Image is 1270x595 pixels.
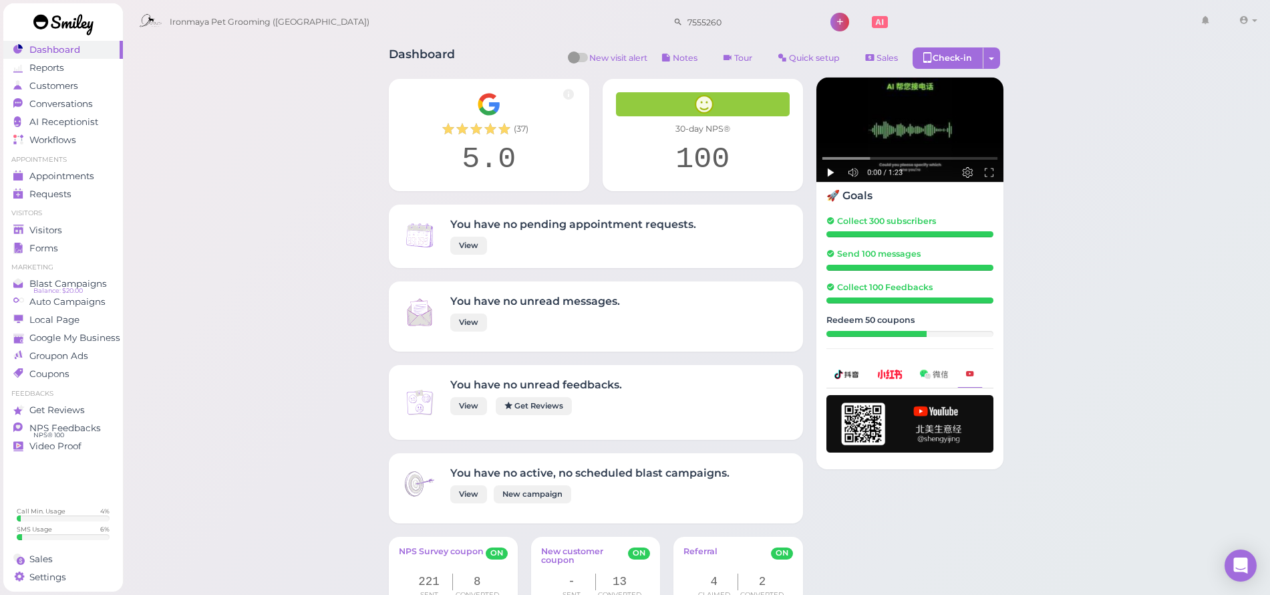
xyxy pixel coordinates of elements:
a: Customers [3,77,123,95]
div: Open Intercom Messenger [1225,550,1257,582]
a: View [450,485,487,503]
span: Video Proof [29,441,82,452]
span: ON [486,548,508,560]
a: View [450,314,487,332]
div: 8 [453,574,501,590]
span: Groupon Ads [29,350,88,362]
a: Local Page [3,311,123,329]
a: Referral [683,547,718,567]
a: Blast Campaigns Balance: $20.00 [3,275,123,293]
span: Workflows [29,134,76,146]
span: Sales [877,53,898,63]
span: Customers [29,80,78,92]
span: AI Receptionist [29,116,98,128]
a: Sales [3,550,123,568]
span: Local Page [29,314,80,326]
a: Visitors [3,221,123,239]
a: Workflows [3,131,123,149]
a: Reports [3,59,123,77]
button: Notes [651,47,709,69]
h5: Redeem 50 coupons [826,315,993,325]
img: wechat-a99521bb4f7854bbf8f190d1356e2cdb.png [920,370,948,378]
h1: Dashboard [389,47,455,72]
span: Balance: $20.00 [33,285,83,296]
span: Ironmaya Pet Grooming ([GEOGRAPHIC_DATA]) [170,3,369,41]
a: Google My Business [3,329,123,347]
a: Settings [3,568,123,586]
div: 100 [616,142,790,178]
div: SMS Usage [17,525,52,533]
a: Quick setup [767,47,851,69]
img: youtube-h-92280983ece59b2848f85fc261e8ffad.png [826,395,993,453]
div: Check-in [913,47,983,69]
li: Visitors [3,209,123,218]
img: Google__G__Logo-edd0e34f60d7ca4a2f4ece79cff21ae3.svg [477,92,501,116]
h4: You have no unread feedbacks. [450,378,622,391]
img: xhs-786d23addd57f6a2be217d5a65f4ab6b.png [877,370,903,378]
a: Sales [854,47,909,69]
a: Appointments [3,167,123,185]
input: Search customer [683,11,812,33]
h4: You have no active, no scheduled blast campaigns. [450,467,730,479]
a: View [450,237,487,255]
a: Get Reviews [496,397,572,415]
img: Inbox [402,467,437,501]
span: Settings [29,572,66,583]
div: 4 [690,574,738,590]
a: Get Reviews [3,401,123,419]
span: Google My Business [29,332,120,344]
a: New campaign [494,485,571,503]
a: Auto Campaigns [3,293,123,311]
a: View [450,397,487,415]
li: Marketing [3,263,123,272]
a: NPS Survey coupon [399,547,484,567]
span: Requests [29,189,71,200]
h5: Collect 300 subscribers [826,216,993,226]
a: Video Proof [3,437,123,455]
span: ON [628,548,650,560]
span: Reports [29,62,64,74]
img: AI receptionist [816,78,1003,183]
span: ON [771,548,793,560]
div: 30-day NPS® [616,123,790,135]
a: Conversations [3,95,123,113]
div: 4 % [100,507,110,515]
span: Appointments [29,170,94,182]
span: Get Reviews [29,404,85,416]
div: Call Min. Usage [17,507,65,515]
div: 30 [826,331,927,337]
div: 5.0 [402,142,576,178]
a: Coupons [3,365,123,383]
span: New visit alert [589,52,647,72]
span: Blast Campaigns [29,278,107,289]
span: Sales [29,554,53,565]
li: Appointments [3,155,123,164]
a: AI Receptionist [3,113,123,131]
a: Groupon Ads [3,347,123,365]
span: Coupons [29,368,69,380]
span: Conversations [29,98,93,110]
span: Dashboard [29,44,80,55]
h4: You have no pending appointment requests. [450,218,696,231]
a: New customer coupon [541,547,628,567]
h4: You have no unread messages. [450,295,620,308]
div: 2 [738,574,786,590]
h5: Collect 100 Feedbacks [826,282,993,292]
h5: Send 100 messages [826,249,993,259]
span: ( 37 ) [514,123,528,135]
div: 13 [596,574,644,590]
a: NPS Feedbacks NPS® 100 [3,419,123,437]
img: Inbox [402,385,437,420]
span: NPS® 100 [33,430,64,441]
span: Auto Campaigns [29,296,106,308]
div: - [548,574,596,590]
div: 221 [406,574,454,590]
a: Dashboard [3,41,123,59]
span: Forms [29,243,58,254]
div: 6 % [100,525,110,533]
a: Requests [3,185,123,203]
a: Forms [3,239,123,257]
li: Feedbacks [3,389,123,398]
h4: 🚀 Goals [826,189,993,202]
img: Inbox [402,218,437,253]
